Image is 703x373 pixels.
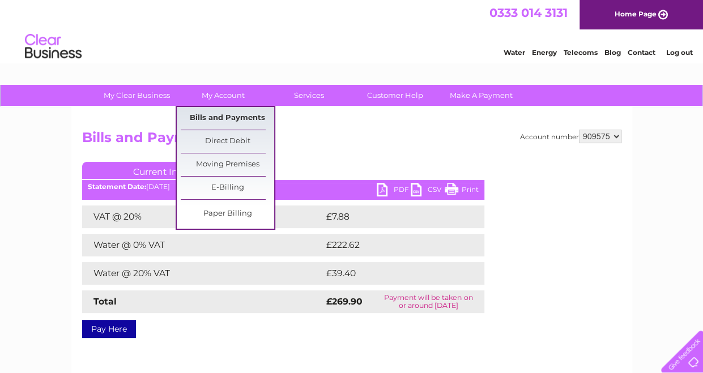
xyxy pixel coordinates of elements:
td: Water @ 20% VAT [82,262,323,285]
td: Water @ 0% VAT [82,234,323,256]
div: Account number [520,130,621,143]
div: Clear Business is a trading name of Verastar Limited (registered in [GEOGRAPHIC_DATA] No. 3667643... [84,6,620,55]
a: Blog [604,48,621,57]
a: My Clear Business [90,85,184,106]
a: Telecoms [564,48,598,57]
a: Customer Help [348,85,442,106]
a: Paper Billing [181,203,274,225]
a: Pay Here [82,320,136,338]
a: 0333 014 3131 [489,6,568,20]
td: £7.88 [323,205,458,228]
a: Log out [666,48,692,57]
img: logo.png [24,29,82,64]
a: Bills and Payments [181,107,274,130]
td: £39.40 [323,262,462,285]
strong: Total [93,296,117,307]
a: Contact [628,48,655,57]
h2: Bills and Payments [82,130,621,151]
a: My Account [176,85,270,106]
a: Current Invoice [82,162,252,179]
a: Direct Debit [181,130,274,153]
a: Print [445,183,479,199]
a: Services [262,85,356,106]
a: E-Billing [181,177,274,199]
a: Moving Premises [181,153,274,176]
div: [DATE] [82,183,484,191]
a: Water [504,48,525,57]
td: Payment will be taken on or around [DATE] [373,290,484,313]
a: Energy [532,48,557,57]
td: VAT @ 20% [82,205,323,228]
a: CSV [411,183,445,199]
strong: £269.90 [326,296,363,307]
b: Statement Date: [88,182,146,191]
td: £222.62 [323,234,464,256]
a: PDF [377,183,411,199]
a: Make A Payment [434,85,528,106]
